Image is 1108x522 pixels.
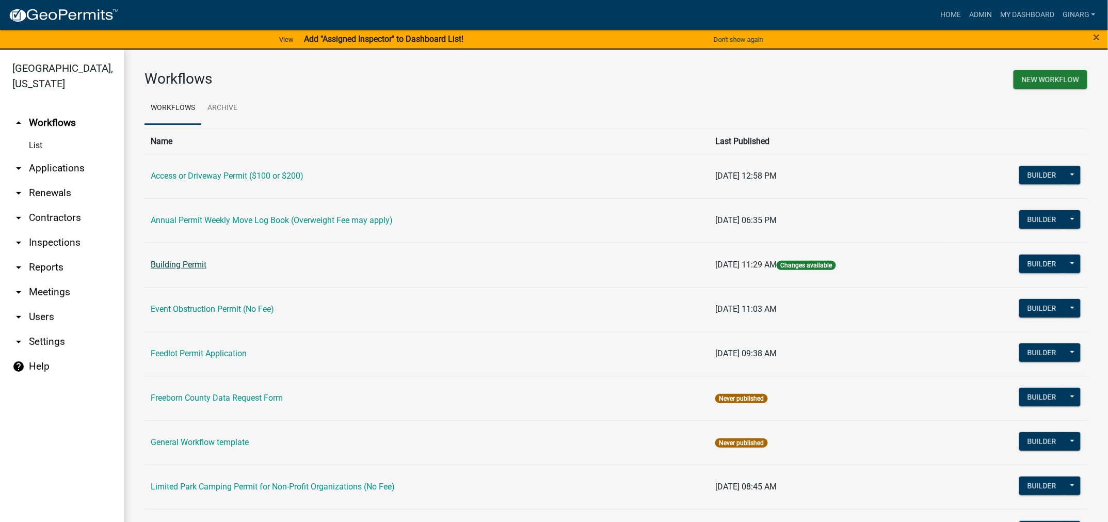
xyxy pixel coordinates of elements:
i: arrow_drop_down [12,162,25,175]
button: Builder [1019,210,1065,229]
a: View [275,31,298,48]
button: Builder [1019,299,1065,318]
i: arrow_drop_down [12,336,25,348]
a: Limited Park Camping Permit for Non-Profit Organizations (No Fee) [151,482,395,492]
span: [DATE] 08:45 AM [715,482,777,492]
a: Archive [201,92,244,125]
button: Builder [1019,432,1065,451]
a: Feedlot Permit Application [151,349,247,358]
a: Annual Permit Weekly Move Log Book (Overweight Fee may apply) [151,215,393,225]
th: Last Published [709,129,951,154]
button: Close [1094,31,1100,43]
button: Builder [1019,477,1065,495]
a: Workflows [144,92,201,125]
strong: Add "Assigned Inspector" to Dashboard List! [304,34,463,44]
a: Admin [965,5,996,25]
button: Builder [1019,343,1065,362]
a: Event Obstruction Permit (No Fee) [151,304,274,314]
i: arrow_drop_down [12,236,25,249]
a: Freeborn County Data Request Form [151,393,283,403]
button: Don't show again [710,31,767,48]
i: arrow_drop_down [12,311,25,323]
span: [DATE] 11:03 AM [715,304,777,314]
i: arrow_drop_down [12,286,25,298]
i: help [12,360,25,373]
button: Builder [1019,255,1065,273]
th: Name [144,129,709,154]
a: My Dashboard [996,5,1058,25]
button: Builder [1019,166,1065,184]
button: New Workflow [1014,70,1087,89]
span: Never published [715,394,767,403]
h3: Workflows [144,70,608,88]
span: [DATE] 09:38 AM [715,349,777,358]
span: Changes available [777,261,836,270]
span: × [1094,30,1100,44]
i: arrow_drop_up [12,117,25,129]
a: Building Permit [151,260,206,270]
span: [DATE] 12:58 PM [715,171,777,181]
i: arrow_drop_down [12,187,25,199]
a: General Workflow template [151,437,249,447]
a: Access or Driveway Permit ($100 or $200) [151,171,303,181]
a: ginarg [1058,5,1100,25]
span: Never published [715,438,767,448]
button: Builder [1019,388,1065,406]
span: [DATE] 11:29 AM [715,260,777,270]
a: Home [936,5,965,25]
i: arrow_drop_down [12,212,25,224]
span: [DATE] 06:35 PM [715,215,777,225]
i: arrow_drop_down [12,261,25,274]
